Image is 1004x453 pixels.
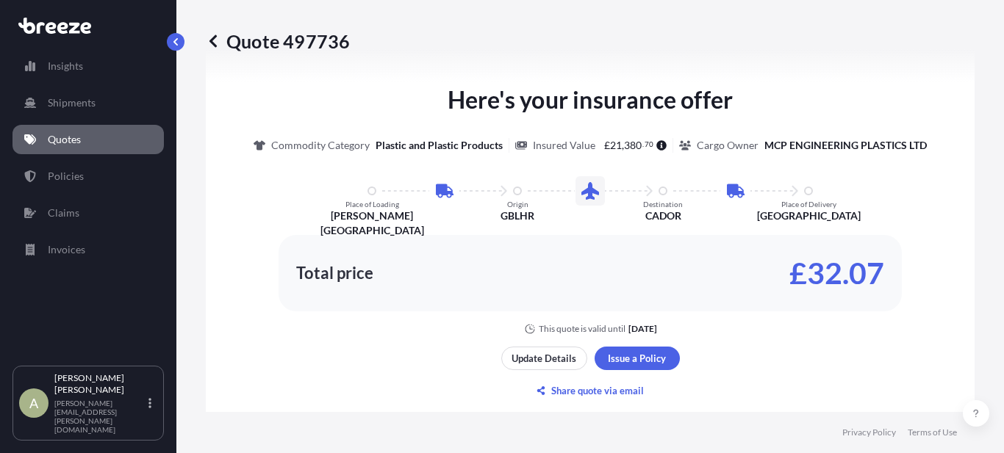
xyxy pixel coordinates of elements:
[642,142,644,147] span: .
[507,200,528,209] p: Origin
[206,29,350,53] p: Quote 497736
[376,138,503,153] p: Plastic and Plastic Products
[48,132,81,147] p: Quotes
[757,209,861,223] p: [GEOGRAPHIC_DATA]
[610,140,622,151] span: 21
[48,206,79,220] p: Claims
[604,140,610,151] span: £
[48,95,96,110] p: Shipments
[551,383,644,398] p: Share quote via email
[628,323,657,335] p: [DATE]
[12,235,164,264] a: Invoices
[645,142,653,147] span: 70
[12,198,164,228] a: Claims
[501,379,680,402] button: Share quote via email
[908,427,957,438] a: Terms of Use
[781,200,836,209] p: Place of Delivery
[12,88,164,117] a: Shipments
[12,125,164,154] a: Quotes
[842,427,896,438] a: Privacy Policy
[48,59,83,73] p: Insights
[54,372,146,396] p: [PERSON_NAME] [PERSON_NAME]
[533,138,595,153] p: Insured Value
[501,209,534,223] p: GBLHR
[764,138,927,153] p: MCP ENGINEERING PLASTICS LTD
[645,209,681,223] p: CADOR
[512,351,576,366] p: Update Details
[29,396,38,410] span: A
[296,266,373,280] p: Total price
[12,162,164,191] a: Policies
[48,242,85,257] p: Invoices
[501,347,587,370] button: Update Details
[271,138,370,153] p: Commodity Category
[697,138,759,153] p: Cargo Owner
[48,169,84,184] p: Policies
[345,200,399,209] p: Place of Loading
[643,200,683,209] p: Destination
[448,82,733,117] p: Here's your insurance offer
[622,140,624,151] span: ,
[12,51,164,81] a: Insights
[54,399,146,434] p: [PERSON_NAME][EMAIL_ADDRESS][PERSON_NAME][DOMAIN_NAME]
[539,323,625,335] p: This quote is valid until
[624,140,642,151] span: 380
[789,261,884,285] p: £32.07
[608,351,666,366] p: Issue a Policy
[595,347,680,370] button: Issue a Policy
[304,209,440,238] p: [PERSON_NAME][GEOGRAPHIC_DATA]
